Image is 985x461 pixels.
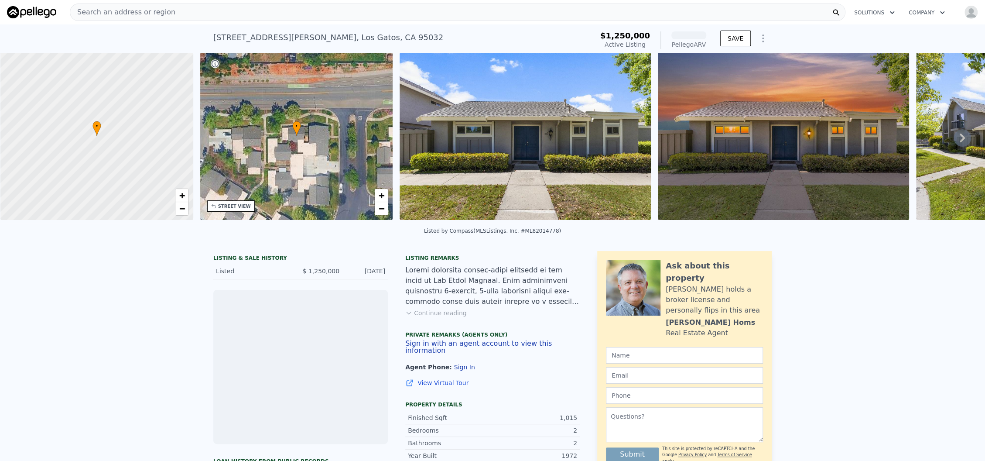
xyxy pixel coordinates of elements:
[92,121,101,136] div: •
[606,367,763,384] input: Email
[7,6,56,18] img: Pellego
[671,40,706,49] div: Pellego ARV
[179,203,185,214] span: −
[666,328,728,338] div: Real Estate Agent
[375,202,388,215] a: Zoom out
[754,30,772,47] button: Show Options
[216,267,294,275] div: Listed
[292,122,301,130] span: •
[405,255,580,261] div: Listing remarks
[606,347,763,364] input: Name
[658,52,909,220] img: Sale: 167710267 Parcel: 127901015
[666,284,763,316] div: [PERSON_NAME] holds a broker license and personally flips in this area
[605,41,646,48] span: Active Listing
[70,7,175,17] span: Search an address or region
[379,203,384,214] span: −
[405,378,580,387] a: View Virtual Tour
[405,309,467,317] button: Continue reading
[175,202,188,215] a: Zoom out
[492,413,577,422] div: 1,015
[964,5,978,19] img: avatar
[678,452,707,457] a: Privacy Policy
[847,5,902,21] button: Solutions
[302,268,339,275] span: $ 1,250,000
[902,5,952,21] button: Company
[400,52,651,220] img: Sale: 167710267 Parcel: 127901015
[408,451,492,460] div: Year Built
[720,31,751,46] button: SAVE
[492,451,577,460] div: 1972
[213,255,388,263] div: LISTING & SALE HISTORY
[218,203,251,210] div: STREET VIEW
[405,331,580,340] div: Private Remarks (Agents Only)
[600,31,650,40] span: $1,250,000
[92,122,101,130] span: •
[346,267,385,275] div: [DATE]
[408,413,492,422] div: Finished Sqft
[405,265,580,307] div: Loremi dolorsita consec-adipi elitsedd ei tem incid ut Lab Etdol Magnaal. Enim adminimveni quisno...
[405,364,454,371] span: Agent Phone:
[408,426,492,435] div: Bedrooms
[666,260,763,284] div: Ask about this property
[606,387,763,404] input: Phone
[424,228,561,234] div: Listed by Compass (MLSListings, Inc. #ML82014778)
[405,401,580,408] div: Property details
[175,189,188,202] a: Zoom in
[375,189,388,202] a: Zoom in
[408,439,492,447] div: Bathrooms
[292,121,301,136] div: •
[379,190,384,201] span: +
[213,31,443,44] div: [STREET_ADDRESS][PERSON_NAME] , Los Gatos , CA 95032
[492,439,577,447] div: 2
[179,190,185,201] span: +
[666,317,755,328] div: [PERSON_NAME] Homs
[492,426,577,435] div: 2
[405,340,580,354] button: Sign in with an agent account to view this information
[717,452,752,457] a: Terms of Service
[454,364,475,371] button: Sign In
